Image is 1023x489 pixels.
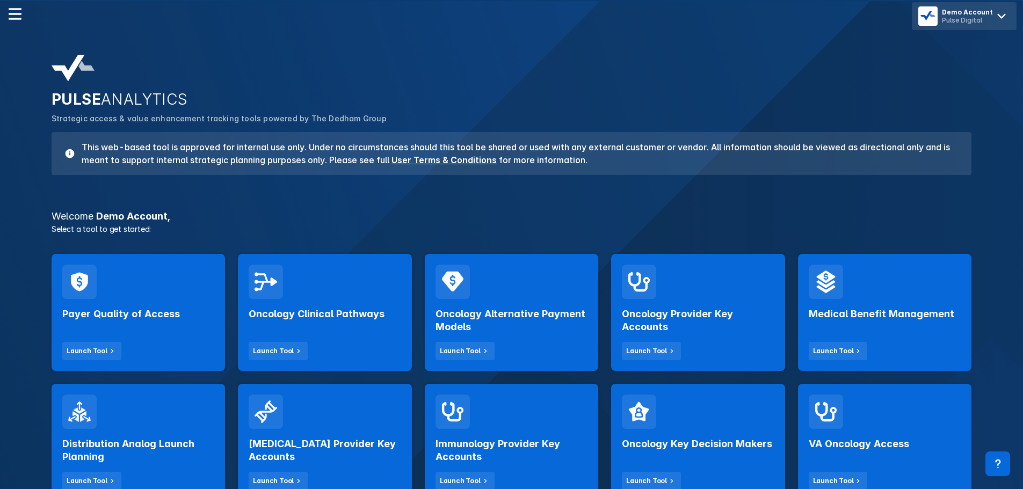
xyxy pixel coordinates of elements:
button: Launch Tool [809,342,868,360]
div: Launch Tool [440,476,481,486]
h2: Distribution Analog Launch Planning [62,437,214,463]
span: ANALYTICS [101,90,188,108]
h2: [MEDICAL_DATA] Provider Key Accounts [249,437,401,463]
button: Launch Tool [62,342,121,360]
div: Demo Account [942,8,993,16]
h2: Payer Quality of Access [62,308,180,320]
img: menu button [920,9,935,24]
button: Launch Tool [249,342,308,360]
button: Launch Tool [622,342,681,360]
div: Contact Support [985,451,1010,476]
h2: Immunology Provider Key Accounts [436,437,587,463]
img: menu--horizontal.svg [9,8,21,20]
h2: Oncology Alternative Payment Models [436,308,587,333]
div: Launch Tool [253,346,294,356]
p: Strategic access & value enhancement tracking tools powered by The Dedham Group [52,113,971,125]
a: Oncology Clinical PathwaysLaunch Tool [238,254,411,371]
div: Launch Tool [813,476,854,486]
a: Medical Benefit ManagementLaunch Tool [798,254,971,371]
h3: Demo Account , [45,211,978,221]
h2: Oncology Provider Key Accounts [622,308,774,333]
div: Pulse Digital [942,16,993,24]
a: Oncology Provider Key AccountsLaunch Tool [611,254,785,371]
img: pulse-analytics-logo [52,55,95,82]
p: Select a tool to get started: [45,223,978,235]
h2: Oncology Key Decision Makers [622,437,772,450]
h2: Medical Benefit Management [809,308,954,320]
div: Launch Tool [67,346,107,356]
span: Welcome [52,210,93,222]
h2: PULSE [52,90,971,108]
div: Launch Tool [626,476,667,486]
button: Launch Tool [436,342,495,360]
h3: This web-based tool is approved for internal use only. Under no circumstances should this tool be... [75,141,959,166]
div: Launch Tool [67,476,107,486]
h2: Oncology Clinical Pathways [249,308,384,320]
a: Oncology Alternative Payment ModelsLaunch Tool [425,254,598,371]
a: User Terms & Conditions [391,155,497,165]
div: Launch Tool [253,476,294,486]
div: Launch Tool [813,346,854,356]
div: Launch Tool [440,346,481,356]
h2: VA Oncology Access [809,437,909,450]
a: Payer Quality of AccessLaunch Tool [52,254,225,371]
div: Launch Tool [626,346,667,356]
